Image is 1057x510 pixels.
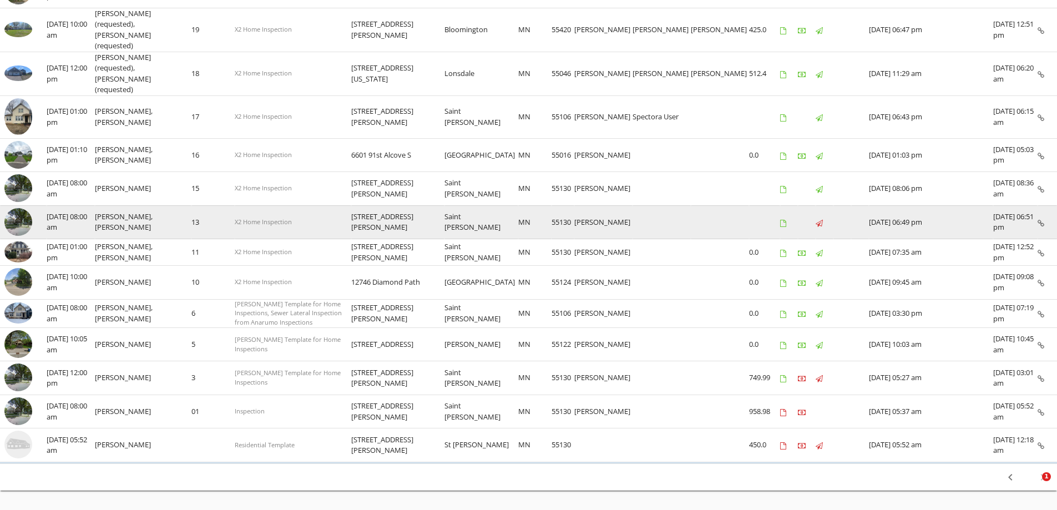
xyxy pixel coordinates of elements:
[691,8,749,52] td: [PERSON_NAME]
[444,428,518,462] td: St [PERSON_NAME]
[191,327,235,361] td: 5
[518,299,552,327] td: MN
[47,8,95,52] td: [DATE] 10:00 am
[518,95,552,138] td: MN
[351,52,444,95] td: [STREET_ADDRESS][US_STATE]
[4,431,32,458] img: house-placeholder-square-ca63347ab8c70e15b013bc22427d3df0f7f082c62ce06d78aee8ec4e70df452f.jpg
[552,138,574,172] td: 55016
[1042,472,1051,481] span: 1
[1019,472,1046,499] iframe: Intercom live chat
[691,52,749,95] td: [PERSON_NAME]
[574,138,633,172] td: [PERSON_NAME]
[351,239,444,266] td: [STREET_ADDRESS][PERSON_NAME]
[552,327,574,361] td: 55122
[869,395,993,428] td: [DATE] 05:37 am
[993,395,1038,428] td: [DATE] 05:52 am
[444,395,518,428] td: Saint [PERSON_NAME]
[235,150,292,159] span: X2 Home Inspection
[444,52,518,95] td: Lonsdale
[191,239,235,266] td: 11
[191,95,235,138] td: 17
[95,52,191,95] td: [PERSON_NAME] (requested), [PERSON_NAME] (requested)
[444,8,518,52] td: Bloomington
[95,395,191,428] td: [PERSON_NAME]
[574,52,633,95] td: [PERSON_NAME]
[444,327,518,361] td: [PERSON_NAME]
[235,184,292,192] span: X2 Home Inspection
[4,141,32,169] img: streetview
[518,266,552,300] td: MN
[574,205,633,239] td: [PERSON_NAME]
[47,52,95,95] td: [DATE] 12:00 pm
[191,205,235,239] td: 13
[993,52,1038,95] td: [DATE] 06:20 am
[47,239,95,266] td: [DATE] 01:00 pm
[351,8,444,52] td: [STREET_ADDRESS][PERSON_NAME]
[993,239,1038,266] td: [DATE] 12:52 pm
[574,95,633,138] td: [PERSON_NAME]
[518,428,552,462] td: MN
[749,52,780,95] td: 512.4
[4,22,32,37] img: 8645315%2Fcover_photos%2FUXKruT7mr31lR66qoAXd%2Fsmall.8645315-1746716336899
[351,205,444,239] td: [STREET_ADDRESS][PERSON_NAME]
[191,172,235,206] td: 15
[749,361,780,395] td: 749.99
[574,327,633,361] td: [PERSON_NAME]
[95,266,191,300] td: [PERSON_NAME]
[4,302,32,324] img: 7886194%2Fcover_photos%2Fk0trHKoMyiZNUPRBRVjp%2Fsmall.7886194-1736693136632
[351,299,444,327] td: [STREET_ADDRESS][PERSON_NAME]
[95,138,191,172] td: [PERSON_NAME], [PERSON_NAME]
[351,266,444,300] td: 12746 Diamond Path
[235,335,341,353] span: [PERSON_NAME] Template for Home Inspections
[95,299,191,327] td: [PERSON_NAME], [PERSON_NAME]
[191,8,235,52] td: 19
[574,8,633,52] td: [PERSON_NAME]
[518,52,552,95] td: MN
[47,361,95,395] td: [DATE] 12:00 pm
[95,8,191,52] td: [PERSON_NAME] (requested), [PERSON_NAME] (requested)
[574,266,633,300] td: [PERSON_NAME]
[993,95,1038,138] td: [DATE] 06:15 am
[47,327,95,361] td: [DATE] 10:05 am
[191,299,235,327] td: 6
[47,395,95,428] td: [DATE] 08:00 am
[351,327,444,361] td: [STREET_ADDRESS]
[993,361,1038,395] td: [DATE] 03:01 am
[552,395,574,428] td: 55130
[552,239,574,266] td: 55130
[351,138,444,172] td: 6601 91st Alcove S
[235,112,292,120] span: X2 Home Inspection
[993,205,1038,239] td: [DATE] 06:51 pm
[552,266,574,300] td: 55124
[444,172,518,206] td: Saint [PERSON_NAME]
[47,299,95,327] td: [DATE] 08:00 am
[47,138,95,172] td: [DATE] 01:10 pm
[191,361,235,395] td: 3
[633,95,691,138] td: Spectora User
[518,327,552,361] td: MN
[351,95,444,138] td: [STREET_ADDRESS][PERSON_NAME]
[444,239,518,266] td: Saint [PERSON_NAME]
[95,428,191,462] td: [PERSON_NAME]
[95,95,191,138] td: [PERSON_NAME], [PERSON_NAME]
[518,361,552,395] td: MN
[444,95,518,138] td: Saint [PERSON_NAME]
[993,266,1038,300] td: [DATE] 09:08 pm
[235,218,292,226] span: X2 Home Inspection
[518,172,552,206] td: MN
[47,428,95,462] td: [DATE] 05:52 am
[574,239,633,266] td: [PERSON_NAME]
[869,299,993,327] td: [DATE] 03:30 pm
[235,248,292,256] span: X2 Home Inspection
[351,428,444,462] td: [STREET_ADDRESS][PERSON_NAME]
[95,172,191,206] td: [PERSON_NAME]
[869,95,993,138] td: [DATE] 06:43 pm
[574,395,633,428] td: [PERSON_NAME]
[835,402,1057,480] iframe: Intercom notifications message
[95,239,191,266] td: [PERSON_NAME], [PERSON_NAME]
[552,361,574,395] td: 55130
[574,172,633,206] td: [PERSON_NAME]
[4,363,32,391] img: streetview
[444,266,518,300] td: [GEOGRAPHIC_DATA]
[95,327,191,361] td: [PERSON_NAME]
